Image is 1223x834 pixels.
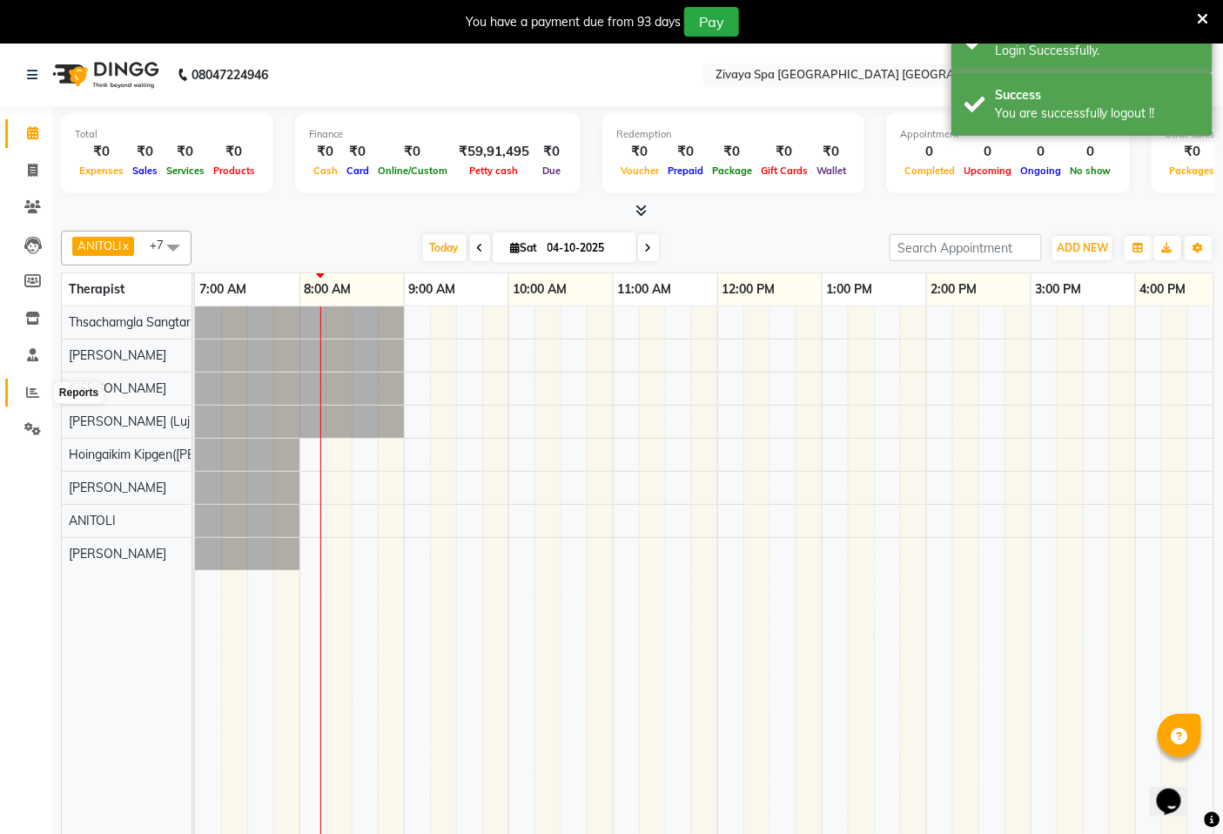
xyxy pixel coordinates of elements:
span: [PERSON_NAME] [69,380,166,396]
div: ₹0 [162,142,209,162]
div: ₹0 [812,142,850,162]
div: 0 [900,142,959,162]
b: 08047224946 [192,50,268,99]
div: ₹0 [309,142,342,162]
div: Reports [55,383,103,404]
button: Pay [684,7,739,37]
span: Petty cash [466,165,523,177]
span: Today [423,234,467,261]
span: Package [708,165,756,177]
span: Ongoing [1016,165,1065,177]
span: [PERSON_NAME] (Lujik) [69,414,202,429]
span: No show [1065,165,1116,177]
a: 10:00 AM [509,277,572,302]
span: Therapist [69,281,124,297]
div: ₹0 [708,142,756,162]
div: ₹0 [373,142,452,162]
div: Login Successfully. [995,42,1199,60]
a: 7:00 AM [195,277,251,302]
a: 11:00 AM [614,277,676,302]
span: [PERSON_NAME] [69,480,166,495]
span: +7 [150,238,177,252]
div: Appointment [900,127,1116,142]
span: Voucher [616,165,663,177]
a: 3:00 PM [1031,277,1086,302]
span: [PERSON_NAME] [69,347,166,363]
span: Due [538,165,565,177]
div: ₹0 [1166,142,1220,162]
div: Finance [309,127,567,142]
span: Services [162,165,209,177]
span: Completed [900,165,959,177]
span: Online/Custom [373,165,452,177]
span: Thsachamgla Sangtam (Achum) [69,314,246,330]
div: Redemption [616,127,850,142]
div: ₹0 [75,142,128,162]
span: Expenses [75,165,128,177]
div: ₹0 [342,142,373,162]
span: Hoingaikim Kipgen([PERSON_NAME]) [69,447,277,462]
span: Sat [507,241,542,254]
span: Products [209,165,259,177]
a: x [121,239,129,252]
span: Upcoming [959,165,1016,177]
span: Wallet [812,165,850,177]
input: 2025-10-04 [542,235,629,261]
img: logo [44,50,164,99]
div: ₹0 [536,142,567,162]
input: Search Appointment [890,234,1042,261]
a: 4:00 PM [1136,277,1191,302]
div: Total [75,127,259,142]
span: Card [342,165,373,177]
div: 0 [1016,142,1065,162]
span: Gift Cards [756,165,812,177]
div: 0 [959,142,1016,162]
span: ADD NEW [1057,241,1108,254]
div: ₹59,91,495 [452,142,536,162]
div: You are successfully logout !! [995,104,1199,123]
a: 8:00 AM [300,277,356,302]
span: Packages [1166,165,1220,177]
a: 1:00 PM [823,277,877,302]
span: Sales [128,165,162,177]
span: [PERSON_NAME] [69,546,166,562]
a: 2:00 PM [927,277,982,302]
a: 12:00 PM [718,277,780,302]
a: 9:00 AM [405,277,460,302]
span: ANITOLI [77,239,121,252]
div: 0 [1065,142,1116,162]
span: Cash [309,165,342,177]
div: ₹0 [756,142,812,162]
span: ANITOLI [69,513,116,528]
div: ₹0 [209,142,259,162]
div: ₹0 [663,142,708,162]
iframe: chat widget [1150,764,1206,817]
button: ADD NEW [1052,236,1112,260]
div: ₹0 [616,142,663,162]
div: ₹0 [128,142,162,162]
div: You have a payment due from 93 days [466,13,681,31]
span: Prepaid [663,165,708,177]
div: Success [995,86,1199,104]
